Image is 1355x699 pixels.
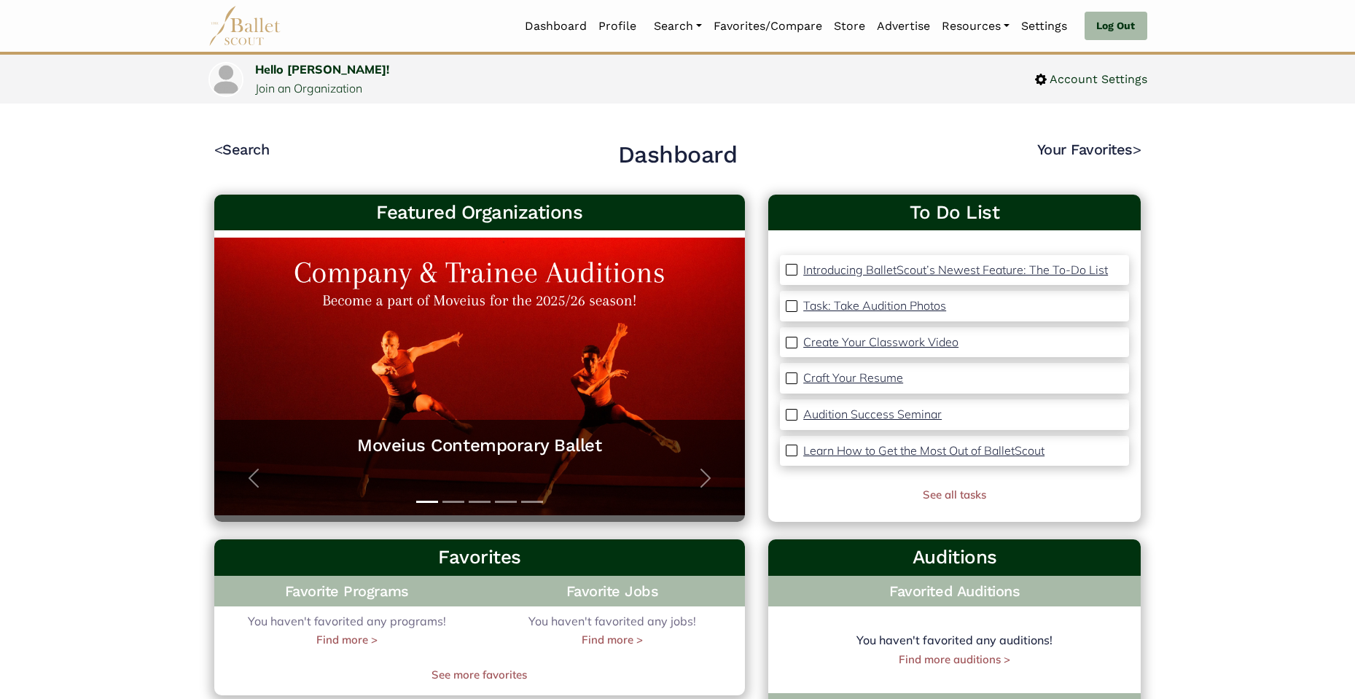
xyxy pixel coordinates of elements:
[593,11,642,42] a: Profile
[899,652,1010,666] a: Find more auditions >
[582,631,643,649] a: Find more >
[803,405,942,424] a: Audition Success Seminar
[316,631,378,649] a: Find more >
[226,545,734,570] h3: Favorites
[480,576,745,606] h4: Favorite Jobs
[255,62,389,77] a: Hello [PERSON_NAME]!
[871,11,936,42] a: Advertise
[495,493,517,510] button: Slide 4
[214,140,223,158] code: <
[803,370,903,385] p: Craft Your Resume
[214,612,480,649] div: You haven't favorited any programs!
[803,369,903,388] a: Craft Your Resume
[480,612,745,649] div: You haven't favorited any jobs!
[803,297,946,316] a: Task: Take Audition Photos
[803,407,942,421] p: Audition Success Seminar
[618,140,738,171] h2: Dashboard
[803,298,946,313] p: Task: Take Audition Photos
[708,11,828,42] a: Favorites/Compare
[923,488,986,501] a: See all tasks
[519,11,593,42] a: Dashboard
[1037,141,1141,158] a: Your Favorites>
[442,493,464,510] button: Slide 2
[780,200,1129,225] a: To Do List
[803,443,1044,458] p: Learn How to Get the Most Out of BalletScout
[803,442,1044,461] a: Learn How to Get the Most Out of BalletScout
[1035,70,1147,89] a: Account Settings
[803,333,958,352] a: Create Your Classwork Video
[768,631,1141,650] p: You haven't favorited any auditions!
[214,141,270,158] a: <Search
[1085,12,1147,41] a: Log Out
[803,262,1108,277] p: Introducing BalletScout’s Newest Feature: The To-Do List
[255,81,362,95] a: Join an Organization
[648,11,708,42] a: Search
[210,63,242,95] img: profile picture
[416,493,438,510] button: Slide 1
[1047,70,1147,89] span: Account Settings
[936,11,1015,42] a: Resources
[469,493,491,510] button: Slide 3
[229,434,731,457] a: Moveius Contemporary Ballet
[780,582,1129,601] h4: Favorited Auditions
[1015,11,1073,42] a: Settings
[803,335,958,349] p: Create Your Classwork Video
[780,545,1129,570] h3: Auditions
[214,576,480,606] h4: Favorite Programs
[803,261,1108,280] a: Introducing BalletScout’s Newest Feature: The To-Do List
[521,493,543,510] button: Slide 5
[1133,140,1141,158] code: >
[828,11,871,42] a: Store
[226,200,734,225] h3: Featured Organizations
[214,666,746,684] a: See more favorites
